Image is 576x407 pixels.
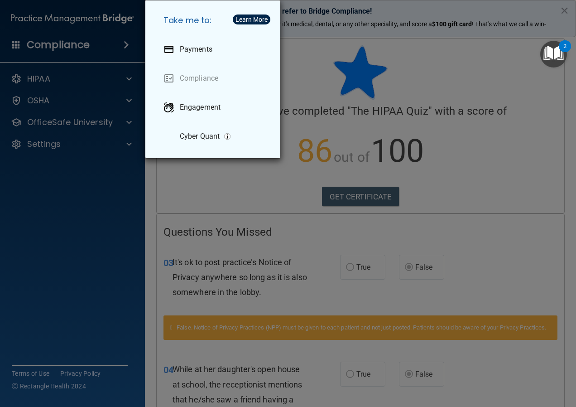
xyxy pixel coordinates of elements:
[233,15,270,24] button: Learn More
[180,103,221,112] p: Engagement
[540,41,567,68] button: Open Resource Center, 2 new notifications
[235,16,268,23] div: Learn More
[156,95,273,120] a: Engagement
[180,45,212,54] p: Payments
[156,8,273,33] h5: Take me to:
[180,132,220,141] p: Cyber Quant
[156,37,273,62] a: Payments
[156,124,273,149] a: Cyber Quant
[156,66,273,91] a: Compliance
[563,46,566,58] div: 2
